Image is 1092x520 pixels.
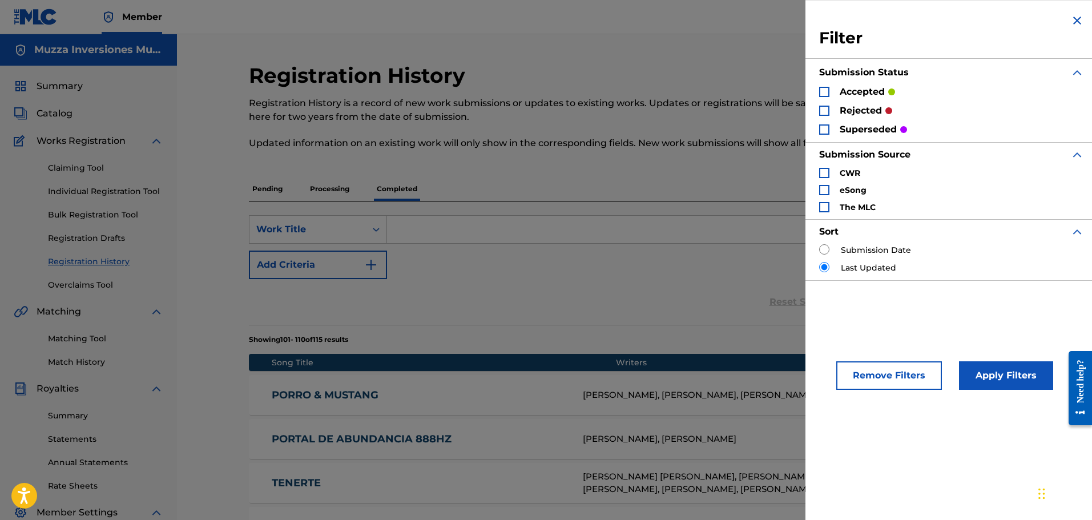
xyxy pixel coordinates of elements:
p: Completed [373,177,421,201]
iframe: Resource Center [1060,342,1092,434]
a: Overclaims Tool [48,279,163,291]
a: Summary [48,410,163,422]
a: PORTAL DE ABUNDANCIA 888HZ [272,433,567,446]
img: Matching [14,305,28,319]
span: Works Registration [37,134,126,148]
strong: Sort [819,226,839,237]
button: Add Criteria [249,251,387,279]
label: Submission Date [841,244,911,256]
a: TENERTE [272,477,567,490]
img: expand [150,506,163,519]
div: Arrastrar [1038,477,1045,511]
img: MLC Logo [14,9,58,25]
img: expand [1070,225,1084,239]
a: SummarySummary [14,79,83,93]
a: CatalogCatalog [14,107,72,120]
a: PORRO & MUSTANG [272,389,567,402]
strong: Submission Status [819,67,909,78]
img: Works Registration [14,134,29,148]
p: Updated information on an existing work will only show in the corresponding fields. New work subm... [249,136,843,150]
div: Widget de chat [1035,465,1092,520]
img: Accounts [14,43,27,57]
img: Royalties [14,382,27,396]
button: Apply Filters [959,361,1053,390]
div: [PERSON_NAME], [PERSON_NAME] [583,433,876,446]
strong: Submission Source [819,149,910,160]
img: Summary [14,79,27,93]
button: Remove Filters [836,361,942,390]
a: Statements [48,433,163,445]
span: Summary [37,79,83,93]
span: Royalties [37,382,79,396]
span: Member [122,10,162,23]
h2: Registration History [249,63,471,88]
div: Work Title [256,223,359,236]
strong: The MLC [840,202,876,212]
a: Registration Drafts [48,232,163,244]
a: Match History [48,356,163,368]
h5: Muzza Inversiones Musicales SAS [34,43,163,57]
img: expand [150,305,163,319]
div: [PERSON_NAME] [PERSON_NAME], [PERSON_NAME], [PERSON_NAME], [PERSON_NAME], [PERSON_NAME] [583,470,876,496]
img: 9d2ae6d4665cec9f34b9.svg [364,258,378,272]
img: expand [1070,66,1084,79]
a: Rate Sheets [48,480,163,492]
img: expand [1070,148,1084,162]
a: Annual Statements [48,457,163,469]
a: Registration History [48,256,163,268]
img: Member Settings [14,506,27,519]
span: Member Settings [37,506,118,519]
h3: Filter [819,28,1084,49]
strong: eSong [840,185,867,195]
p: Pending [249,177,286,201]
strong: CWR [840,168,860,178]
span: Catalog [37,107,72,120]
p: Showing 101 - 110 of 115 results [249,334,348,345]
img: expand [150,382,163,396]
p: Registration History is a record of new work submissions or updates to existing works. Updates or... [249,96,843,124]
p: Processing [307,177,353,201]
a: Matching Tool [48,333,163,345]
img: Catalog [14,107,27,120]
div: [PERSON_NAME], [PERSON_NAME], [PERSON_NAME] [583,389,876,402]
div: Song Title [272,357,616,369]
a: Claiming Tool [48,162,163,174]
form: Search Form [249,215,1021,325]
p: superseded [840,123,897,136]
p: accepted [840,85,885,99]
a: Bulk Registration Tool [48,209,163,221]
iframe: Chat Widget [1035,465,1092,520]
img: expand [150,134,163,148]
img: Top Rightsholder [102,10,115,24]
p: rejected [840,104,882,118]
div: Writers [616,357,909,369]
img: close [1070,14,1084,27]
a: Individual Registration Tool [48,186,163,197]
label: Last Updated [841,262,896,274]
span: Matching [37,305,81,319]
